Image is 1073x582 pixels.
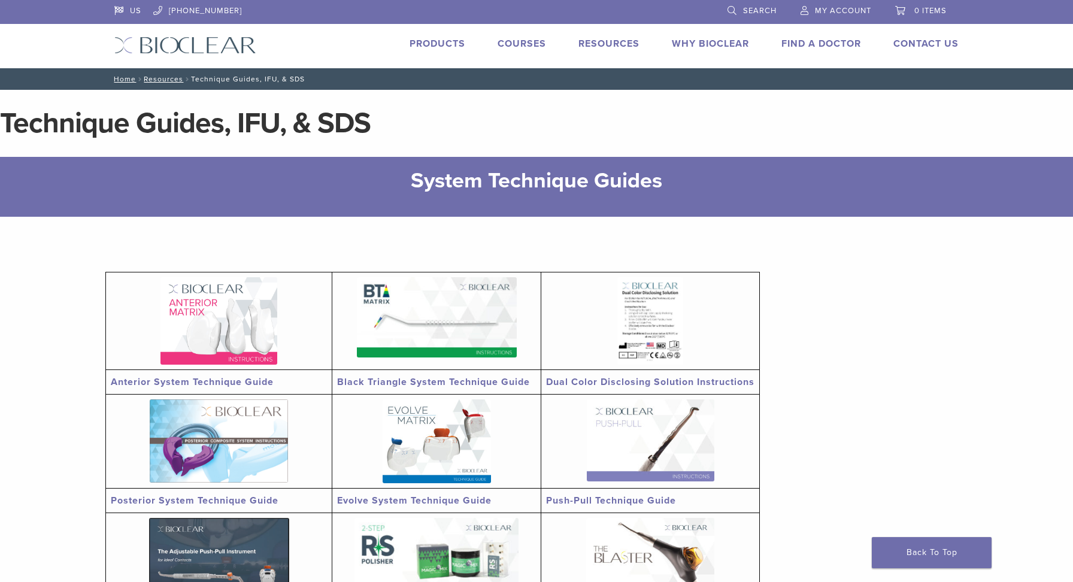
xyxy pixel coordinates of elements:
[136,76,144,82] span: /
[872,537,992,568] a: Back To Top
[110,75,136,83] a: Home
[914,6,947,16] span: 0 items
[893,38,959,50] a: Contact Us
[188,166,886,195] h2: System Technique Guides
[672,38,749,50] a: Why Bioclear
[111,495,278,507] a: Posterior System Technique Guide
[410,38,465,50] a: Products
[105,68,968,90] nav: Technique Guides, IFU, & SDS
[114,37,256,54] img: Bioclear
[743,6,777,16] span: Search
[781,38,861,50] a: Find A Doctor
[578,38,639,50] a: Resources
[815,6,871,16] span: My Account
[144,75,183,83] a: Resources
[546,376,754,388] a: Dual Color Disclosing Solution Instructions
[337,376,530,388] a: Black Triangle System Technique Guide
[498,38,546,50] a: Courses
[183,76,191,82] span: /
[546,495,676,507] a: Push-Pull Technique Guide
[111,376,274,388] a: Anterior System Technique Guide
[337,495,492,507] a: Evolve System Technique Guide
